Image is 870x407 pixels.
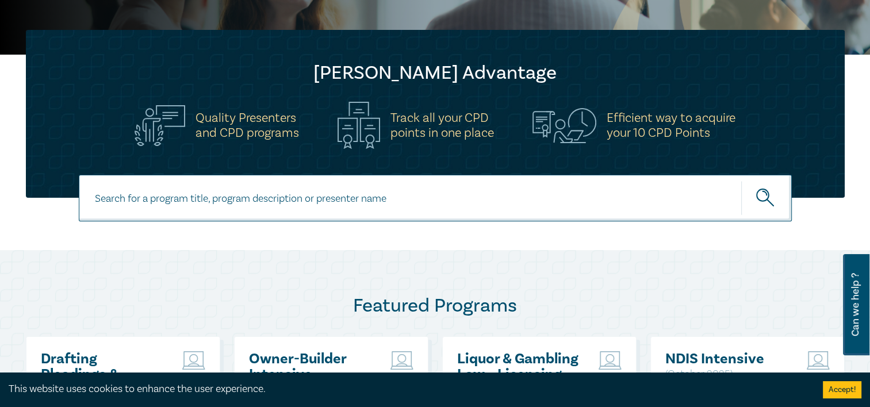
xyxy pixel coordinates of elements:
[79,175,792,221] input: Search for a program title, program description or presenter name
[532,108,596,143] img: Efficient way to acquire<br>your 10 CPD Points
[390,351,413,370] img: Live Stream
[607,110,735,140] h5: Efficient way to acquire your 10 CPD Points
[599,351,622,370] img: Live Stream
[196,110,299,140] h5: Quality Presenters and CPD programs
[249,351,373,382] a: Owner-Builder Intensive
[850,261,861,348] span: Can we help ?
[9,382,806,397] div: This website uses cookies to enhance the user experience.
[338,102,380,149] img: Track all your CPD<br>points in one place
[665,367,789,382] p: ( October 2025 )
[26,294,845,317] h2: Featured Programs
[41,351,164,398] a: Drafting Pleadings & Particulars – Tips & Traps
[182,351,205,370] img: Live Stream
[390,110,494,140] h5: Track all your CPD points in one place
[49,62,822,85] h2: [PERSON_NAME] Advantage
[457,351,581,398] a: Liquor & Gambling Law – Licensing, Compliance & Regulations
[665,351,789,367] a: NDIS Intensive
[807,351,830,370] img: Live Stream
[823,381,861,398] button: Accept cookies
[135,105,185,146] img: Quality Presenters<br>and CPD programs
